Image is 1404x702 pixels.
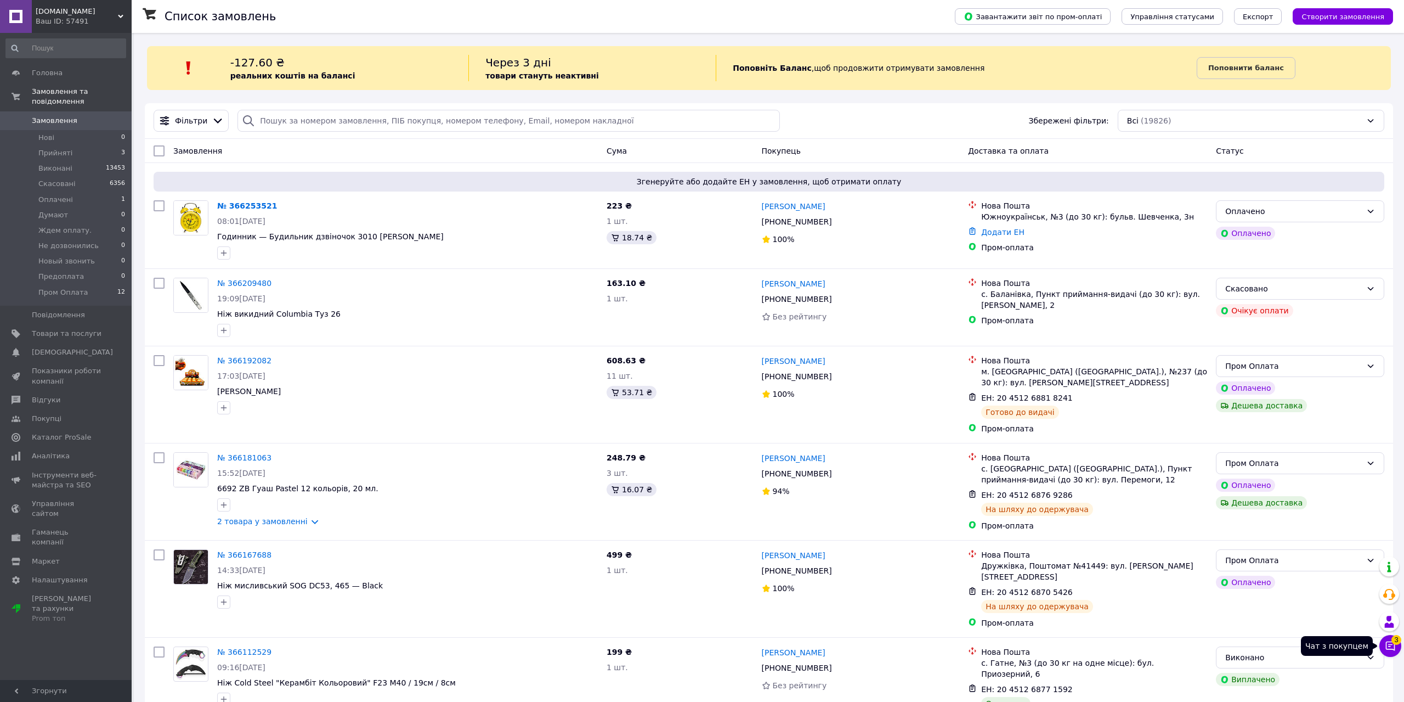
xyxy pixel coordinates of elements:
span: Годинник — Будильник дзвіночок 3010 [PERSON_NAME] [217,232,444,241]
div: , щоб продовжити отримувати замовлення [716,55,1197,81]
span: Повідомлення [32,310,85,320]
span: 3 [1391,635,1401,645]
span: 0 [121,226,125,235]
span: Згенеруйте або додайте ЕН у замовлення, щоб отримати оплату [158,176,1380,187]
div: Дешева доставка [1216,496,1307,509]
span: Через 3 дні [485,56,551,69]
span: Головна [32,68,63,78]
span: Фільтри [175,115,207,126]
a: 6692 ZB Гуаш Pastel 12 кольорів, 20 мл. [217,484,378,493]
div: Пром-оплата [981,520,1207,531]
span: 1 шт. [607,294,628,303]
span: [PHONE_NUMBER] [762,217,832,226]
span: Ніж мисливський SOG DC53, 465 — Black [217,581,383,590]
div: Оплачено [1225,205,1362,217]
div: Пром-оплата [981,423,1207,434]
span: ЕН: 20 4512 6877 1592 [981,685,1073,694]
span: 3 [121,148,125,158]
div: 16.07 ₴ [607,483,656,496]
span: Завантажити звіт по пром-оплаті [964,12,1102,21]
a: Фото товару [173,278,208,313]
span: Замовлення та повідомлення [32,87,132,106]
span: [PHONE_NUMBER] [762,664,832,672]
a: № 366209480 [217,279,271,288]
span: Товари та послуги [32,329,101,339]
div: Скасовано [1225,283,1362,295]
div: м. [GEOGRAPHIC_DATA] ([GEOGRAPHIC_DATA].), №237 (до 30 кг): вул. [PERSON_NAME][STREET_ADDRESS] [981,366,1207,388]
span: 12 [117,288,125,297]
a: Фото товару [173,647,208,682]
span: Предоплата [38,272,84,282]
div: На шляху до одержувача [981,503,1093,516]
span: Не дозвонились [38,241,99,251]
div: Оплачено [1216,576,1275,589]
div: Нова Пошта [981,452,1207,463]
div: Готово до видачі [981,406,1059,419]
span: 15:52[DATE] [217,469,265,478]
a: [PERSON_NAME] [217,387,281,396]
div: Оплачено [1216,227,1275,240]
span: 09:16[DATE] [217,663,265,672]
a: Поповнити баланс [1197,57,1295,79]
span: Cума [607,147,627,155]
div: Нова Пошта [981,549,1207,560]
span: 1 шт. [607,663,628,672]
span: 17:03[DATE] [217,372,265,380]
a: [PERSON_NAME] [762,201,825,212]
span: Експорт [1243,13,1273,21]
span: 0 [121,256,125,266]
div: Ваш ID: 57491 [36,16,132,26]
a: Фото товару [173,549,208,585]
a: 2 товара у замовленні [217,517,308,526]
a: Створити замовлення [1282,12,1393,20]
span: 0 [121,241,125,251]
button: Управління статусами [1122,8,1223,25]
img: Фото товару [174,201,208,235]
span: Пром Оплата [38,288,88,297]
span: -127.60 ₴ [230,56,285,69]
a: № 366181063 [217,453,271,462]
div: Нова Пошта [981,278,1207,289]
span: 100% [773,390,795,398]
b: Поповнити баланс [1208,64,1284,72]
span: Без рейтингу [773,312,827,321]
div: Нова Пошта [981,647,1207,658]
span: 0 [121,272,125,282]
b: реальних коштів на балансі [230,71,355,80]
div: Пром-оплата [981,315,1207,326]
span: [DEMOGRAPHIC_DATA] [32,347,113,357]
span: Управління сайтом [32,499,101,519]
span: 100% [773,584,795,593]
img: Фото товару [174,278,208,312]
span: 6356 [110,179,125,189]
div: с. Гатне, №3 (до 30 кг на одне місце): бул. Приозерний, 6 [981,658,1207,679]
span: 14:33[DATE] [217,566,265,575]
span: [PHONE_NUMBER] [762,469,832,478]
span: ЕН: 20 4512 6876 9286 [981,491,1073,499]
span: Покупці [32,414,61,424]
span: Нові [38,133,54,143]
a: Фото товару [173,355,208,390]
span: Оплачені [38,195,73,205]
div: Чат з покупцем [1301,636,1373,656]
a: № 366112529 [217,648,271,656]
span: Збережені фільтри: [1028,115,1108,126]
span: [PHONE_NUMBER] [762,372,832,381]
button: Завантажити звіт по пром-оплаті [955,8,1111,25]
span: Прийняті [38,148,72,158]
span: Доставка та оплата [968,147,1049,155]
a: [PERSON_NAME] [762,453,825,464]
span: Гаманець компанії [32,527,101,547]
a: Ніж викидний Columbia Туз 26 [217,310,341,318]
span: 0 [121,133,125,143]
button: Чат з покупцем3 [1379,635,1401,657]
span: Аналітика [32,451,70,461]
span: 1 шт. [607,217,628,226]
a: Ніж Cold Steel "Керамбіт Кольоровий" F23 M40 / 19см / 8см [217,678,456,687]
div: Пром-оплата [981,242,1207,253]
span: Ждем оплату. [38,226,92,235]
a: Фото товару [173,200,208,235]
div: Пром Оплата [1225,360,1362,372]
